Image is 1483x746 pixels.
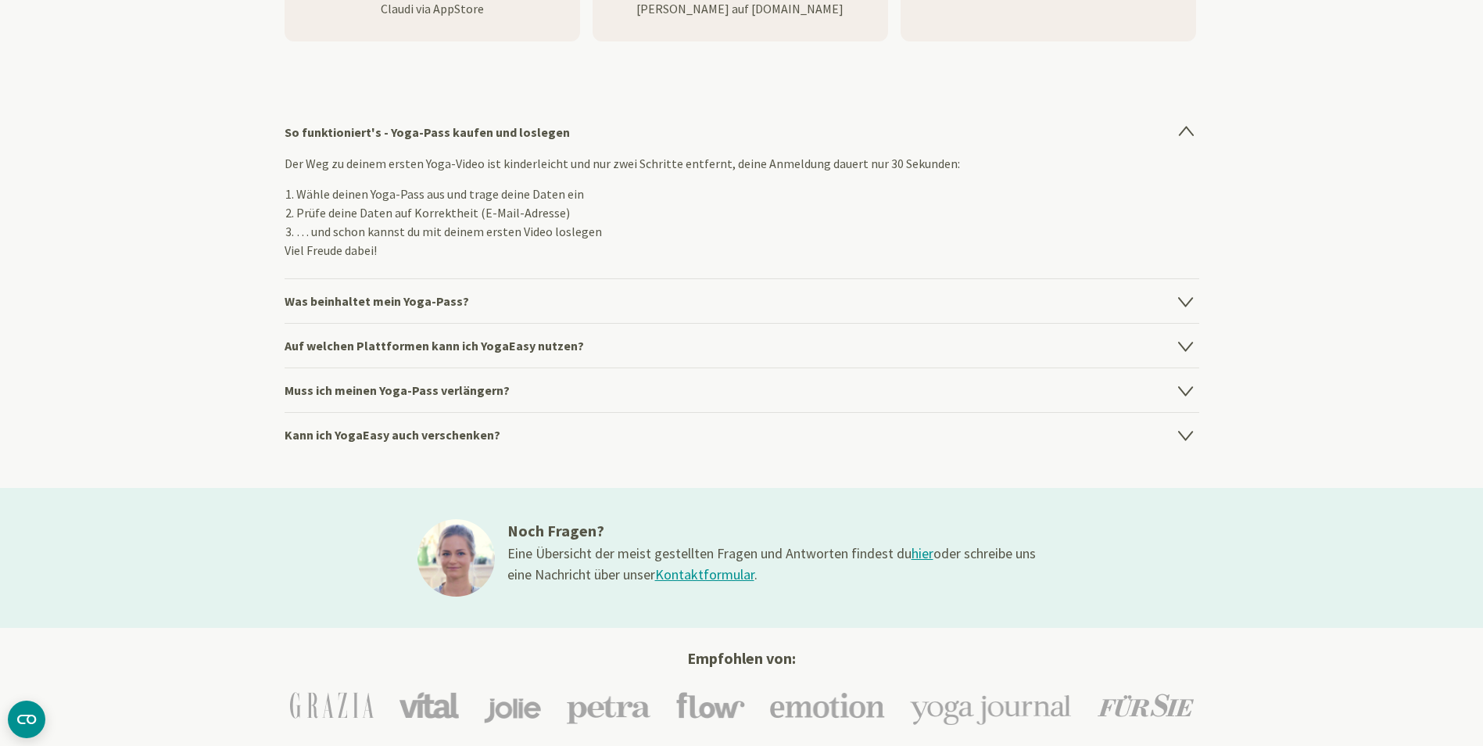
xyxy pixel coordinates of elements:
[296,222,1199,241] li: … und schon kannst du mit deinem ersten Video loslegen
[484,687,541,723] img: Jolie Logo
[507,519,1039,543] h3: Noch Fragen?
[290,692,374,719] img: Grazia Logo
[285,110,1199,154] h4: So funktioniert's - Yoga-Pass kaufen und loslegen
[285,323,1199,368] h4: Auf welchen Plattformen kann ich YogaEasy nutzen?
[399,692,459,719] img: Vital Logo
[8,701,45,738] button: CMP-Widget öffnen
[285,368,1199,412] h4: Muss ich meinen Yoga-Pass verlängern?
[566,687,651,724] img: Petra Logo
[1098,694,1194,717] img: Für Sie Logo
[296,185,1199,203] li: Wähle deinen Yoga-Pass aus und trage deine Daten ein
[285,154,1199,278] div: Der Weg zu deinem ersten Yoga-Video ist kinderleicht und nur zwei Schritte entfernt, deine Anmeld...
[417,519,495,597] img: ines@1x.jpg
[910,686,1073,725] img: Yoga-Journal Logo
[912,544,933,562] a: hier
[507,543,1039,585] div: Eine Übersicht der meist gestellten Fragen und Antworten findest du oder schreibe uns eine Nachri...
[770,692,885,719] img: Emotion Logo
[285,412,1199,457] h4: Kann ich YogaEasy auch verschenken?
[676,692,745,719] img: Flow Logo
[296,203,1199,222] li: Prüfe deine Daten auf Korrektheit (E-Mail-Adresse)
[285,278,1199,323] h4: Was beinhaltet mein Yoga-Pass?
[655,565,754,583] a: Kontaktformular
